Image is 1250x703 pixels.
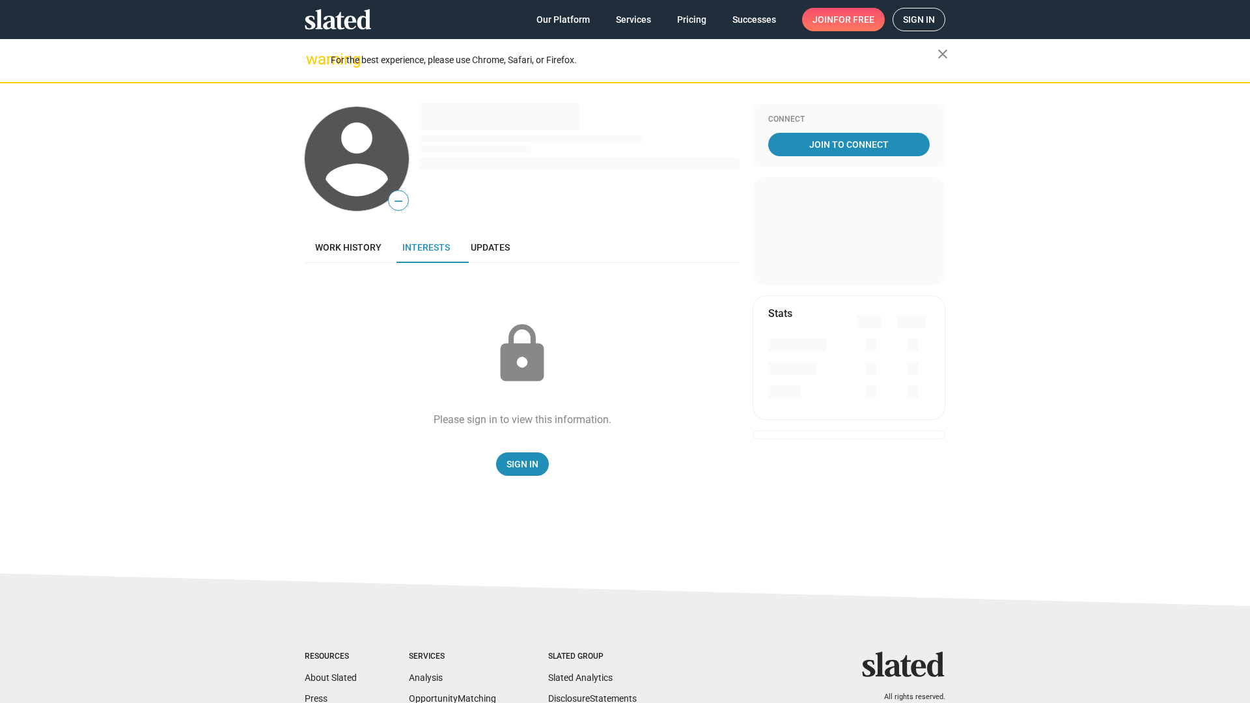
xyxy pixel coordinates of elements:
[768,133,930,156] a: Join To Connect
[771,133,927,156] span: Join To Connect
[526,8,600,31] a: Our Platform
[331,51,937,69] div: For the best experience, please use Chrome, Safari, or Firefox.
[893,8,945,31] a: Sign in
[471,242,510,253] span: Updates
[768,307,792,320] mat-card-title: Stats
[392,232,460,263] a: Interests
[507,452,538,476] span: Sign In
[548,672,613,683] a: Slated Analytics
[434,413,611,426] div: Please sign in to view this information.
[616,8,651,31] span: Services
[460,232,520,263] a: Updates
[305,232,392,263] a: Work history
[496,452,549,476] a: Sign In
[722,8,786,31] a: Successes
[306,51,322,67] mat-icon: warning
[409,652,496,662] div: Services
[677,8,706,31] span: Pricing
[812,8,874,31] span: Join
[409,672,443,683] a: Analysis
[536,8,590,31] span: Our Platform
[732,8,776,31] span: Successes
[903,8,935,31] span: Sign in
[305,652,357,662] div: Resources
[305,672,357,683] a: About Slated
[667,8,717,31] a: Pricing
[548,652,637,662] div: Slated Group
[833,8,874,31] span: for free
[605,8,661,31] a: Services
[768,115,930,125] div: Connect
[935,46,951,62] mat-icon: close
[490,322,555,387] mat-icon: lock
[315,242,382,253] span: Work history
[402,242,450,253] span: Interests
[802,8,885,31] a: Joinfor free
[389,193,408,210] span: —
